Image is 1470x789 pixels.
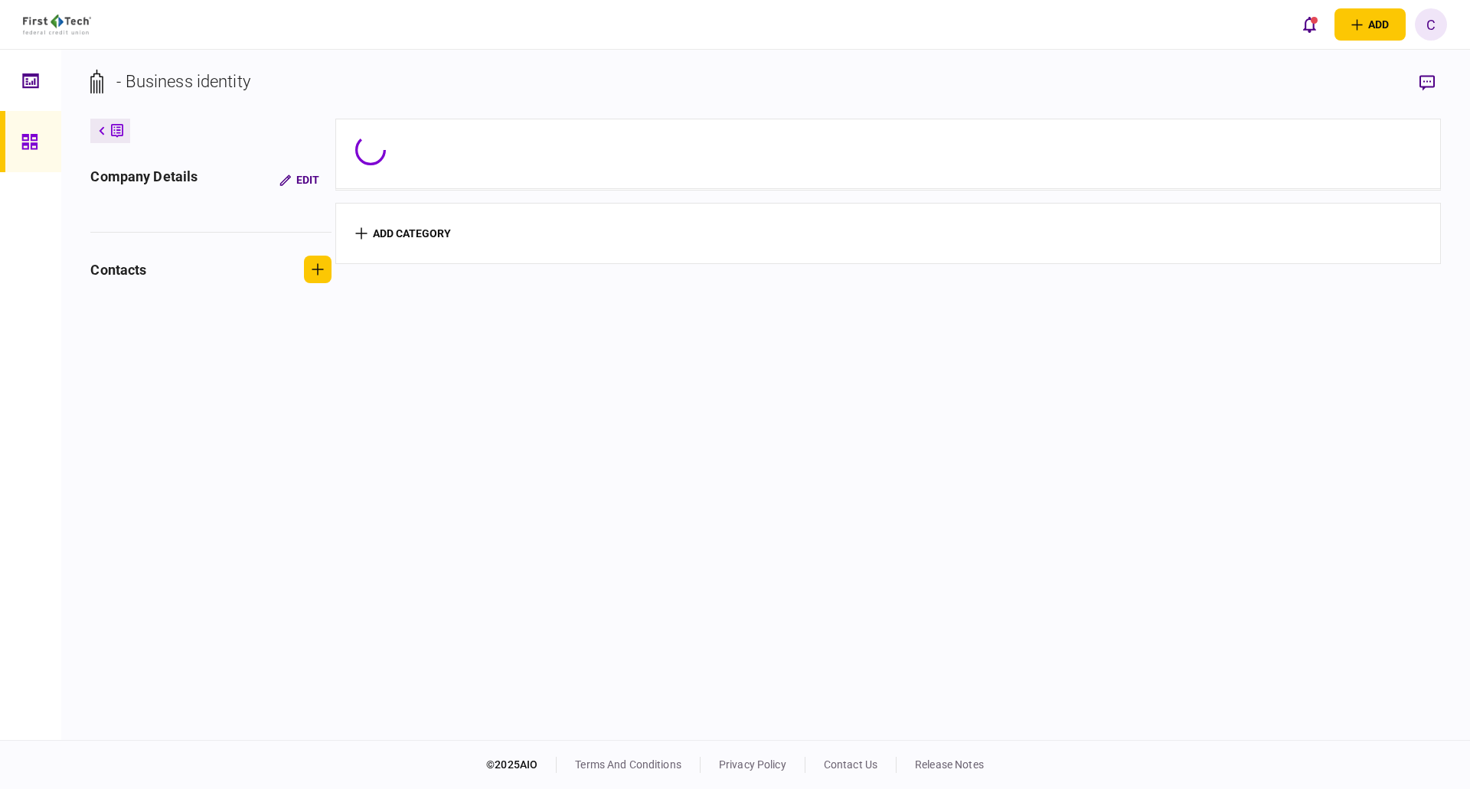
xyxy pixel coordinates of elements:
button: open adding identity options [1334,8,1406,41]
button: C [1415,8,1447,41]
a: contact us [824,758,877,771]
button: open notifications list [1293,8,1325,41]
button: Edit [267,166,332,194]
div: contacts [90,259,146,280]
a: release notes [915,758,984,771]
div: - Business identity [116,69,250,94]
a: privacy policy [719,758,786,771]
div: company details [90,166,198,194]
div: © 2025 AIO [486,757,557,773]
button: add category [355,227,451,240]
a: terms and conditions [575,758,681,771]
img: client company logo [23,15,91,34]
